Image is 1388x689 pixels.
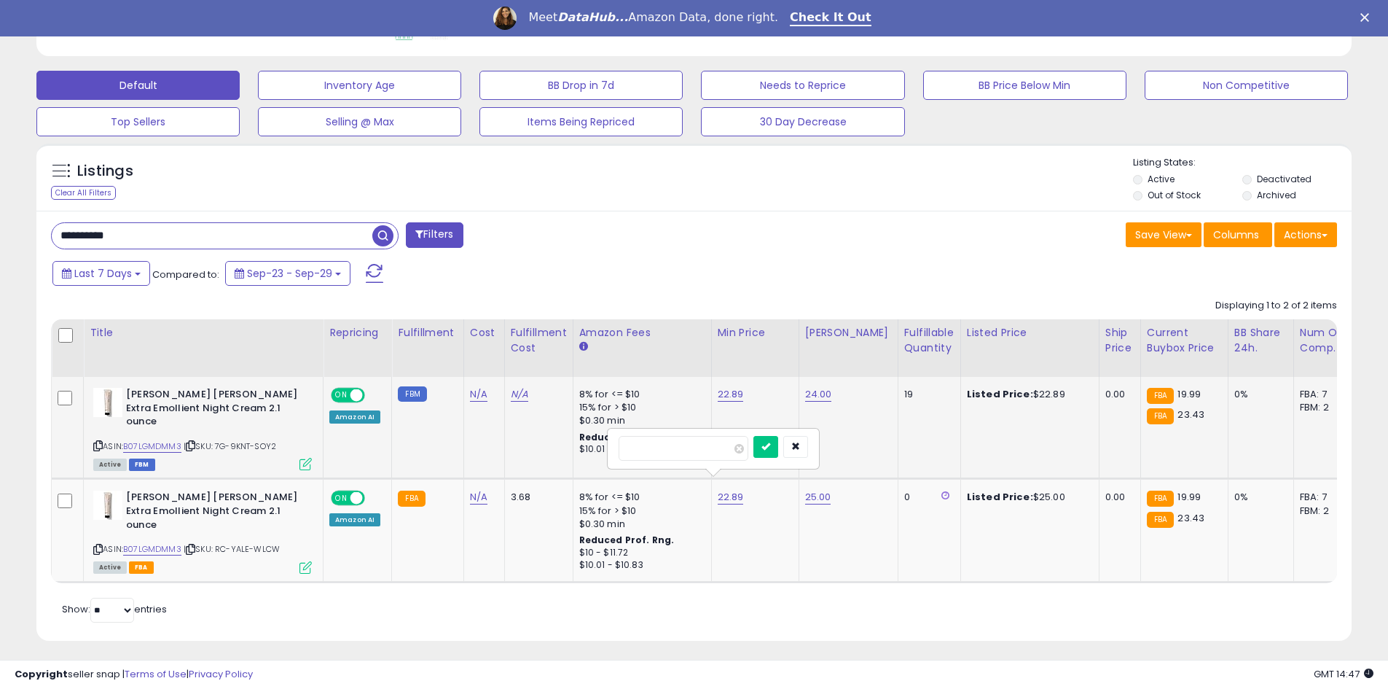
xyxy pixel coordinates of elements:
[1300,325,1353,356] div: Num of Comp.
[129,561,154,574] span: FBA
[1105,325,1134,356] div: Ship Price
[1215,299,1337,313] div: Displaying 1 to 2 of 2 items
[15,667,68,681] strong: Copyright
[329,325,385,340] div: Repricing
[125,667,187,681] a: Terms of Use
[718,387,744,402] a: 22.89
[967,388,1088,401] div: $22.89
[363,389,386,402] span: OFF
[1148,189,1201,201] label: Out of Stock
[904,325,954,356] div: Fulfillable Quantity
[470,325,498,340] div: Cost
[1147,325,1222,356] div: Current Buybox Price
[1177,387,1201,401] span: 19.99
[123,543,181,556] a: B07LGMDMM3
[36,107,240,136] button: Top Sellers
[1314,667,1373,681] span: 2025-10-8 14:47 GMT
[1257,189,1296,201] label: Archived
[528,10,778,25] div: Meet Amazon Data, done right.
[511,387,528,402] a: N/A
[1300,505,1348,518] div: FBM: 2
[1147,512,1174,528] small: FBA
[398,386,426,402] small: FBM
[579,340,588,354] small: Amazon Fees.
[1145,71,1348,100] button: Non Competitive
[258,107,461,136] button: Selling @ Max
[332,389,350,402] span: ON
[557,10,628,24] i: DataHub...
[579,325,705,340] div: Amazon Fees
[511,325,567,356] div: Fulfillment Cost
[579,547,700,559] div: $10 - $11.72
[1234,325,1287,356] div: BB Share 24h.
[805,325,892,340] div: [PERSON_NAME]
[1204,222,1272,247] button: Columns
[967,325,1093,340] div: Listed Price
[225,261,350,286] button: Sep-23 - Sep-29
[904,491,949,504] div: 0
[1257,173,1311,185] label: Deactivated
[701,71,904,100] button: Needs to Reprice
[258,71,461,100] button: Inventory Age
[701,107,904,136] button: 30 Day Decrease
[93,561,127,574] span: All listings currently available for purchase on Amazon
[152,268,219,281] span: Compared to:
[93,388,122,417] img: 21SM1L6m4BL._SL40_.jpg
[579,534,675,546] b: Reduced Prof. Rng.
[1177,511,1204,525] span: 23.43
[184,543,280,555] span: | SKU: RC-YALE-WLCW
[1147,388,1174,404] small: FBA
[398,491,425,507] small: FBA
[332,492,350,505] span: ON
[1300,388,1348,401] div: FBA: 7
[470,490,487,505] a: N/A
[329,513,380,526] div: Amazon AI
[718,490,744,505] a: 22.89
[923,71,1126,100] button: BB Price Below Min
[1126,222,1201,247] button: Save View
[77,161,133,182] h5: Listings
[967,490,1033,504] b: Listed Price:
[579,414,700,427] div: $0.30 min
[511,491,562,504] div: 3.68
[1105,491,1129,504] div: 0.00
[904,388,949,401] div: 19
[74,266,132,281] span: Last 7 Days
[189,667,253,681] a: Privacy Policy
[1147,491,1174,507] small: FBA
[36,71,240,100] button: Default
[52,261,150,286] button: Last 7 Days
[184,440,276,452] span: | SKU: 7G-9KNT-SOY2
[1300,401,1348,414] div: FBM: 2
[493,7,517,30] img: Profile image for Georgie
[363,492,386,505] span: OFF
[1177,408,1204,421] span: 23.43
[123,440,181,453] a: B07LGMDMM3
[805,490,831,505] a: 25.00
[579,518,700,531] div: $0.30 min
[1133,156,1352,170] p: Listing States:
[126,388,303,432] b: [PERSON_NAME] [PERSON_NAME] Extra Emollient Night Cream 2.1 ounce
[1148,173,1175,185] label: Active
[479,71,683,100] button: BB Drop in 7d
[1213,227,1259,242] span: Columns
[247,266,332,281] span: Sep-23 - Sep-29
[579,388,700,401] div: 8% for <= $10
[398,325,457,340] div: Fulfillment
[967,387,1033,401] b: Listed Price:
[579,431,675,443] b: Reduced Prof. Rng.
[579,559,700,572] div: $10.01 - $10.83
[1300,491,1348,504] div: FBA: 7
[93,491,312,572] div: ASIN:
[579,401,700,414] div: 15% for > $10
[62,602,167,616] span: Show: entries
[790,10,871,26] a: Check It Out
[129,459,155,471] span: FBM
[579,491,700,504] div: 8% for <= $10
[1147,408,1174,424] small: FBA
[1177,490,1201,504] span: 19.99
[51,186,116,200] div: Clear All Filters
[579,443,700,456] div: $10.01 - $10.83
[1234,388,1282,401] div: 0%
[470,387,487,402] a: N/A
